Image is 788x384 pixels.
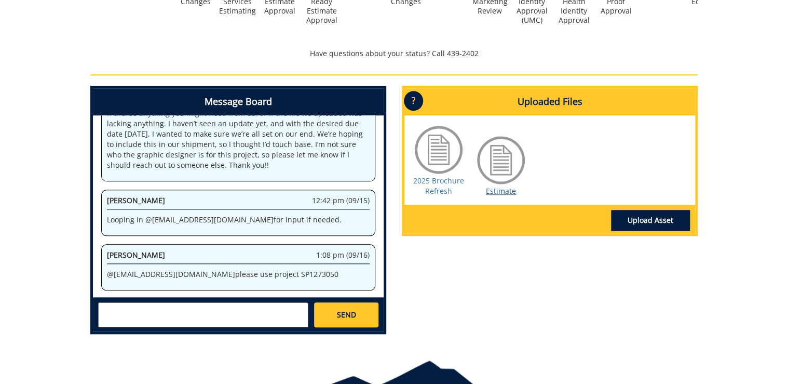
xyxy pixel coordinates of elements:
a: SEND [314,302,378,327]
span: SEND [336,310,356,320]
textarea: messageToSend [98,302,308,327]
a: 2025 Brochure Refresh [413,176,464,196]
p: @ [EMAIL_ADDRESS][DOMAIN_NAME] please use project SP1273050 [107,269,370,280]
p: Have questions about your status? Call 439-2402 [90,48,698,59]
p: @ [EMAIL_ADDRESS][DOMAIN_NAME] Good afternoon! I just wanted to check if there’s anything you mig... [107,98,370,170]
p: Looping in @ [EMAIL_ADDRESS][DOMAIN_NAME] for input if needed. [107,215,370,225]
a: Upload Asset [611,210,690,231]
span: 12:42 pm (09/15) [312,195,370,206]
span: 1:08 pm (09/16) [316,250,370,260]
a: Estimate [486,186,516,196]
p: ? [404,91,423,111]
h4: Message Board [93,88,384,115]
h4: Uploaded Files [404,88,695,115]
span: [PERSON_NAME] [107,250,165,260]
span: [PERSON_NAME] [107,195,165,205]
